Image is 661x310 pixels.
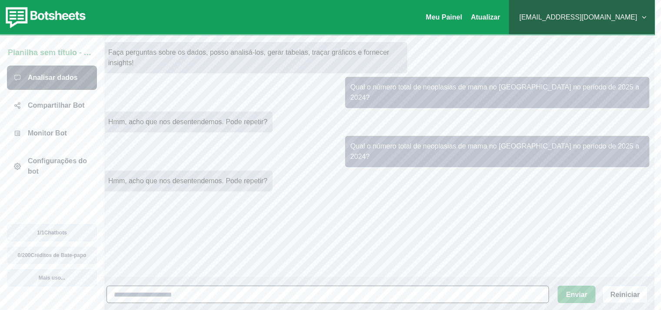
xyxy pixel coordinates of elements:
font: Monitor Bot [28,129,67,137]
font: Hmm, acho que nos desentendemos. Pode repetir? [108,177,267,185]
font: 1 [41,230,44,236]
button: Enviar [558,286,595,303]
font: / [40,230,41,236]
font: Reiniciar [610,291,640,298]
font: / [20,252,22,258]
font: Configurações do bot [28,157,87,175]
font: 200 [22,252,30,258]
font: Qual o número total de neoplasias de mama no [GEOGRAPHIC_DATA] no período de 2025 a 2024? [350,83,639,101]
font: 1 [37,230,40,236]
font: Planilha sem título - Análise [8,48,111,57]
font: Faça perguntas sobre os dados, posso analisá-los, gerar tabelas, traçar gráficos e fornecer insig... [108,49,389,66]
font: Analisar dados [28,74,78,81]
button: Reiniciar [602,286,648,303]
button: 0/200Créditos de Bate-papo [7,247,97,264]
img: botsheets-logo.png [0,5,88,30]
font: Qual o número total de neoplasias de mama no [GEOGRAPHIC_DATA] no período de 2025 a 2024? [350,142,639,160]
font: Compartilhar Bot [28,102,85,109]
font: Hmm, acho que nos desentendemos. Pode repetir? [108,118,267,125]
font: Enviar [566,291,587,298]
button: [EMAIL_ADDRESS][DOMAIN_NAME] [516,9,648,26]
button: Mais uso... [7,269,97,287]
font: Créditos de Bate-papo [31,252,86,258]
a: Meu Painel [426,13,462,21]
button: 1/1Chatbots [7,224,97,241]
font: 0 [17,252,20,258]
font: Chatbots [44,230,67,236]
font: Mais uso... [39,275,65,281]
font: Atualizar [471,13,500,21]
